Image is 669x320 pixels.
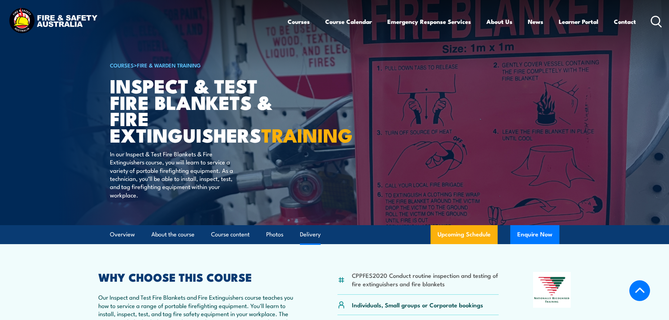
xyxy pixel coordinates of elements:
[266,225,283,244] a: Photos
[325,12,372,31] a: Course Calendar
[300,225,321,244] a: Delivery
[151,225,195,244] a: About the course
[352,301,483,309] p: Individuals, Small groups or Corporate bookings
[387,12,471,31] a: Emergency Response Services
[559,12,598,31] a: Learner Portal
[528,12,543,31] a: News
[98,272,303,282] h2: WHY CHOOSE THIS COURSE
[510,225,559,244] button: Enquire Now
[352,271,499,288] li: CPPFES2020 Conduct routine inspection and testing of fire extinguishers and fire blankets
[110,225,135,244] a: Overview
[110,61,134,69] a: COURSES
[137,61,201,69] a: Fire & Warden Training
[110,61,283,69] h6: >
[614,12,636,31] a: Contact
[431,225,498,244] a: Upcoming Schedule
[261,120,353,149] strong: TRAINING
[110,150,238,199] p: In our Inspect & Test Fire Blankets & Fire Extinguishers course, you will learn to service a vari...
[110,77,283,143] h1: Inspect & Test Fire Blankets & Fire Extinguishers
[486,12,512,31] a: About Us
[533,272,571,308] img: Nationally Recognised Training logo.
[211,225,250,244] a: Course content
[288,12,310,31] a: Courses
